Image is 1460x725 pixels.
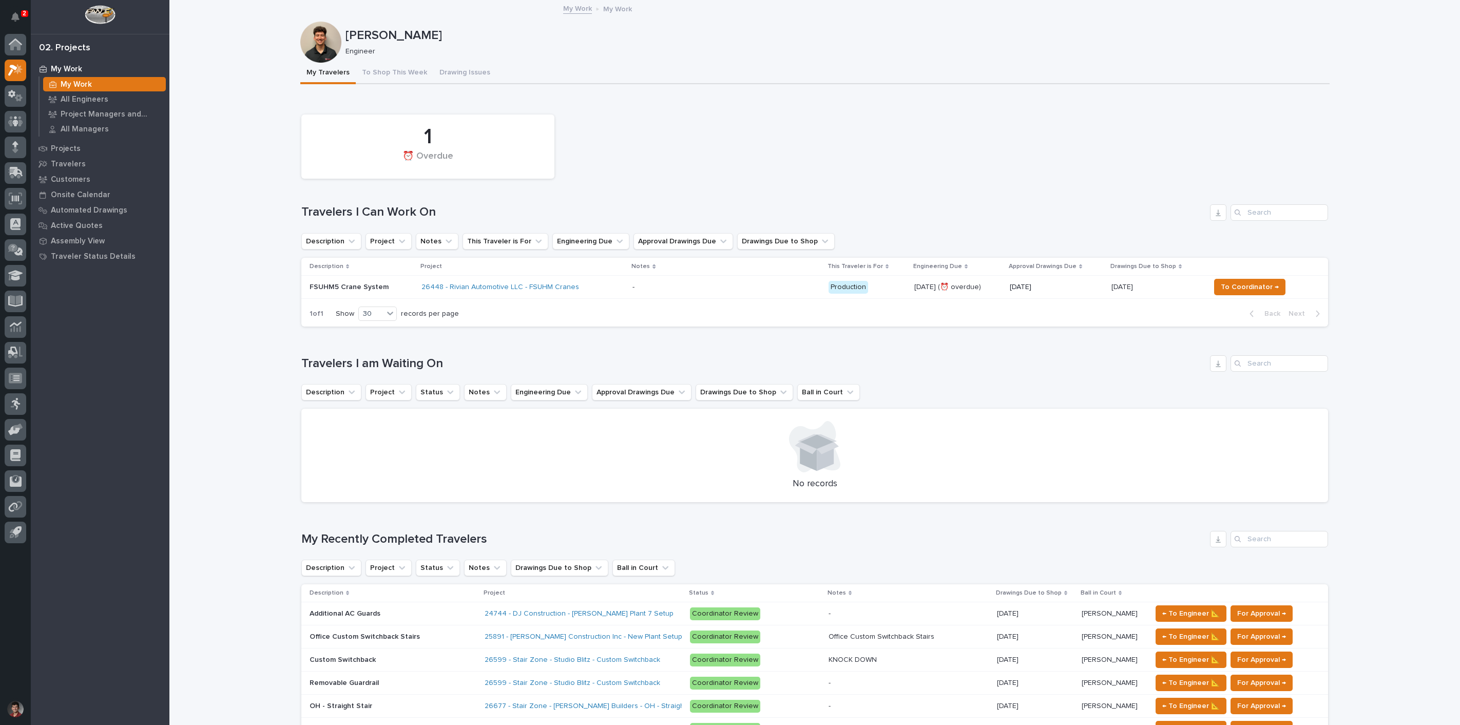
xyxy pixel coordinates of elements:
[359,309,383,319] div: 30
[1214,279,1285,295] button: To Coordinator →
[5,6,26,28] button: Notifications
[301,532,1206,547] h1: My Recently Completed Travelers
[1162,677,1220,689] span: ← To Engineer 📐
[1162,631,1220,643] span: ← To Engineer 📐
[301,695,1328,718] tr: OH - Straight StairOH - Straight Stair 26677 - Stair Zone - [PERSON_NAME] Builders - OH - Straigh...
[1156,628,1226,645] button: ← To Engineer 📐
[366,233,412,250] button: Project
[632,283,635,292] div: -
[319,124,537,150] div: 1
[1162,700,1220,712] span: ← To Engineer 📐
[1082,654,1140,664] p: [PERSON_NAME]
[997,631,1021,641] p: [DATE]
[61,110,162,119] p: Project Managers and Engineers
[421,283,579,292] a: 26448 - Rivian Automotive LLC - FSUHM Cranes
[592,384,691,400] button: Approval Drawings Due
[433,63,496,84] button: Drawing Issues
[31,156,169,171] a: Travelers
[345,47,1321,56] p: Engineer
[40,107,169,121] a: Project Managers and Engineers
[633,233,733,250] button: Approval Drawings Due
[696,384,793,400] button: Drawings Due to Shop
[829,633,934,641] div: Office Custom Switchback Stairs
[39,43,90,54] div: 02. Projects
[31,218,169,233] a: Active Quotes
[464,560,507,576] button: Notes
[51,221,103,231] p: Active Quotes
[829,281,868,294] div: Production
[829,656,877,664] div: KNOCK DOWN
[301,276,1328,299] tr: FSUHM5 Crane System26448 - Rivian Automotive LLC - FSUHM Cranes - Production[DATE] (⏰ overdue)[DA...
[484,587,505,599] p: Project
[31,202,169,218] a: Automated Drawings
[1237,677,1286,689] span: For Approval →
[1231,204,1328,221] input: Search
[1284,309,1328,318] button: Next
[1237,700,1286,712] span: For Approval →
[301,384,361,400] button: Description
[301,672,1328,695] tr: Removable GuardrailRemovable Guardrail 26599 - Stair Zone - Studio Blitz - Custom Switchback Coor...
[1009,261,1077,272] p: Approval Drawings Due
[51,160,86,169] p: Travelers
[301,602,1328,625] tr: Additional AC GuardsAdditional AC Guards 24744 - DJ Construction - [PERSON_NAME] Plant 7 Setup Co...
[603,3,632,14] p: My Work
[1111,281,1135,292] p: [DATE]
[51,206,127,215] p: Automated Drawings
[300,63,356,84] button: My Travelers
[1156,652,1226,668] button: ← To Engineer 📐
[914,283,1002,292] p: [DATE] (⏰ overdue)
[1231,628,1293,645] button: For Approval →
[23,10,26,17] p: 2
[997,654,1021,664] p: [DATE]
[690,700,760,713] div: Coordinator Review
[797,384,860,400] button: Ball in Court
[511,560,608,576] button: Drawings Due to Shop
[61,125,109,134] p: All Managers
[310,654,378,664] p: Custom Switchback
[310,631,422,641] p: Office Custom Switchback Stairs
[1237,607,1286,620] span: For Approval →
[310,677,381,688] p: Removable Guardrail
[301,233,361,250] button: Description
[1231,698,1293,714] button: For Approval →
[485,656,660,664] a: 26599 - Stair Zone - Studio Blitz - Custom Switchback
[690,677,760,690] div: Coordinator Review
[485,609,674,618] a: 24744 - DJ Construction - [PERSON_NAME] Plant 7 Setup
[1289,309,1311,318] span: Next
[690,631,760,643] div: Coordinator Review
[1231,652,1293,668] button: For Approval →
[401,310,459,318] p: records per page
[737,233,835,250] button: Drawings Due to Shop
[301,560,361,576] button: Description
[40,122,169,136] a: All Managers
[1231,675,1293,691] button: For Approval →
[416,560,460,576] button: Status
[40,92,169,106] a: All Engineers
[31,141,169,156] a: Projects
[997,607,1021,618] p: [DATE]
[829,679,831,688] div: -
[464,384,507,400] button: Notes
[511,384,588,400] button: Engineering Due
[1231,355,1328,372] input: Search
[51,65,82,74] p: My Work
[51,252,136,261] p: Traveler Status Details
[319,151,537,173] div: ⏰ Overdue
[301,301,332,327] p: 1 of 1
[420,261,442,272] p: Project
[1082,700,1140,711] p: [PERSON_NAME]
[1082,677,1140,688] p: [PERSON_NAME]
[829,609,831,618] div: -
[1237,631,1286,643] span: For Approval →
[913,261,962,272] p: Engineering Due
[1010,283,1103,292] p: [DATE]
[997,700,1021,711] p: [DATE]
[310,587,343,599] p: Description
[13,12,26,29] div: Notifications2
[689,587,708,599] p: Status
[1221,281,1279,293] span: To Coordinator →
[1231,605,1293,622] button: For Approval →
[310,607,382,618] p: Additional AC Guards
[1082,631,1140,641] p: [PERSON_NAME]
